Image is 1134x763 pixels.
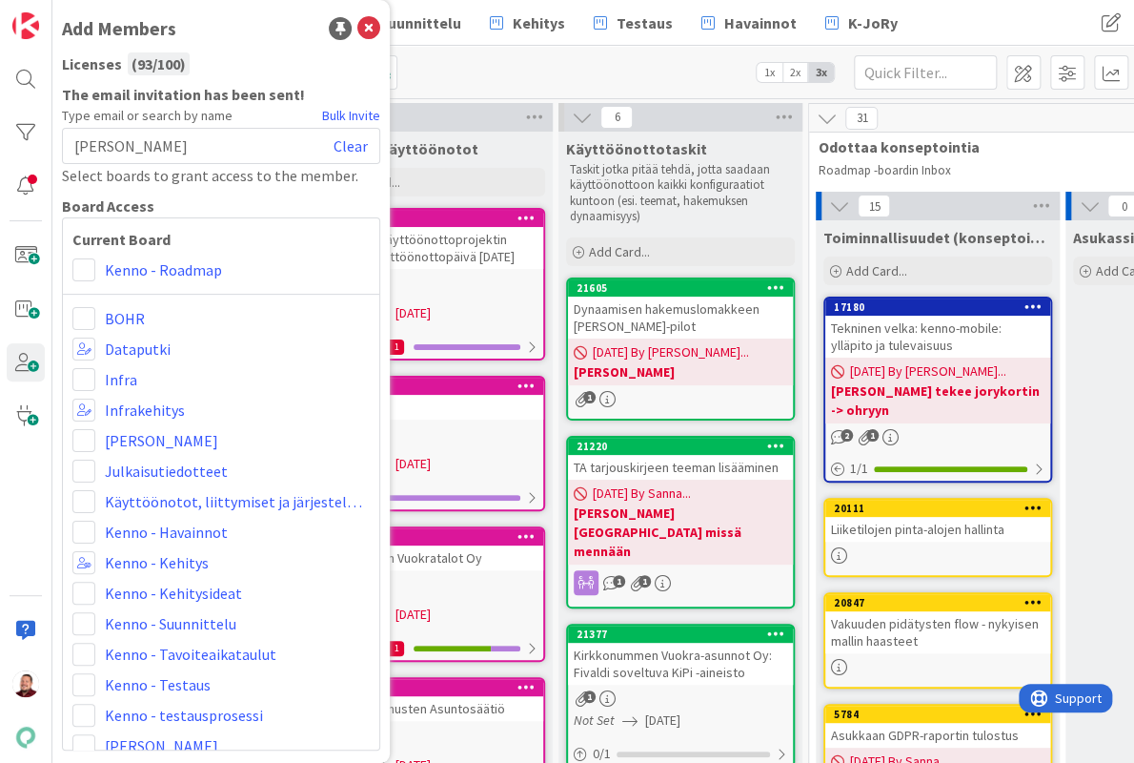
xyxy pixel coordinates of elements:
[318,378,543,395] div: 13723
[638,575,651,588] span: 1
[825,500,1050,542] div: 20111Liiketilojen pinta-alojen hallinta
[72,228,370,251] b: Current Board
[568,643,793,685] div: Kirkkonummen Vuokra-asunnot Oy: Fivaldi soveltuva KiPi -aineisto
[12,12,39,39] img: Visit kanbanzone.com
[825,299,1050,358] div: 17180Tekninen velka: kenno-mobile: ylläpito ja tulevaisuus
[74,134,188,157] span: [PERSON_NAME]
[854,55,997,90] input: Quick Filter...
[318,485,543,509] div: 1/9
[583,691,596,703] span: 1
[574,504,787,561] b: [PERSON_NAME] [GEOGRAPHIC_DATA] missä mennään
[62,164,380,187] div: Select boards to grant access to the member.
[566,436,795,608] a: 21220TA tarjouskirjeen teeman lisääminen[DATE] By Sanna...[PERSON_NAME] [GEOGRAPHIC_DATA] missä m...
[318,576,543,601] div: MM
[105,551,209,574] a: Kenno - Kehitys
[62,52,122,75] span: Licenses
[566,278,795,421] a: 21605Dynaamisen hakemuslomakkeen [PERSON_NAME]-pilot[DATE] By [PERSON_NAME]...[PERSON_NAME]
[105,429,218,452] a: [PERSON_NAME]
[568,297,793,339] div: Dynaamisen hakemuslomakkeen [PERSON_NAME]-pilot
[850,459,868,479] span: 1 / 1
[316,376,545,511] a: 13723KotilinnaMMNot Set[DATE]1/9
[589,243,650,260] span: Add Card...
[327,380,543,393] div: 13723
[318,210,543,269] div: 11359Y-Säätiön käyttöönottoprojektin sisältö, Käyttöönottopäivä [DATE]
[825,611,1050,653] div: Vakuuden pidätysten flow - nykyisen mallin haasteet
[105,704,263,727] a: Kenno - testausprosessi
[105,490,370,513] a: Käyttöönotot, liittymiset ja järjestelmävaihdokset
[645,711,680,731] span: [DATE]
[318,696,543,721] div: Lahden Vanhusten Asuntosäätiö
[478,6,577,40] a: Kehitys
[577,440,793,453] div: 21220
[327,212,543,225] div: 11359
[814,6,909,40] a: K-JoRy
[825,594,1050,653] div: 20847Vakuuden pidätysten flow - nykyisen mallin haasteet
[345,6,473,40] a: Suunnittelu
[574,362,787,381] b: [PERSON_NAME]
[318,546,543,570] div: Pudasjärven Vuokratalot Oy
[690,6,808,40] a: Havainnot
[825,723,1050,748] div: Asukkaan GDPR-raportin tulostus
[318,636,543,660] div: 8/111
[318,275,543,299] div: MM
[613,575,625,588] span: 1
[583,391,596,403] span: 1
[823,592,1052,689] a: 20847Vakuuden pidätysten flow - nykyisen mallin haasteet
[105,643,276,666] a: Kenno - Tavoiteaikataulut
[128,52,190,75] div: ( 93 / 100 )
[757,63,782,82] span: 1x
[568,626,793,643] div: 21377
[823,498,1052,577] a: 20111Liiketilojen pinta-alojen hallinta
[334,134,368,157] a: Clear
[105,521,228,544] a: Kenno - Havainnot
[617,11,673,34] span: Testaus
[593,484,691,504] span: [DATE] By Sanna...
[574,711,615,729] i: Not Set
[846,262,907,279] span: Add Card...
[600,106,633,129] span: 6
[825,316,1050,358] div: Tekninen velka: kenno-mobile: ylläpito ja tulevaisuus
[105,399,185,422] a: Infrakehitys
[582,6,684,40] a: Testaus
[327,681,543,694] div: 13724
[808,63,834,82] span: 3x
[318,227,543,269] div: Y-Säätiön käyttöönottoprojektin sisältö, Käyttöönottopäivä [DATE]
[566,139,707,158] span: Käyttöönottotaskit
[318,679,543,696] div: 13724
[866,429,879,442] span: 1
[831,381,1044,420] b: [PERSON_NAME] tekee jorykortin -> ohryyn
[570,162,791,224] p: Taskit jotka pitää tehdä, jotta saadaan käyttöönottoon kaikki konfiguraatiot kuntoon (esi. teemat...
[825,299,1050,316] div: 17180
[395,454,431,474] span: [DATE]
[823,228,1052,247] span: Toiminnallisuudet (konseptointiin)
[825,457,1050,481] div: 1/1
[593,342,749,362] span: [DATE] By [PERSON_NAME]...
[825,500,1050,517] div: 20111
[105,673,211,696] a: Kenno - Testaus
[568,438,793,455] div: 21220
[858,195,890,217] span: 15
[834,708,1050,721] div: 5784
[825,706,1050,723] div: 5784
[577,628,793,641] div: 21377
[834,596,1050,609] div: 20847
[316,139,478,158] span: Menneet käyttöönotot
[12,670,39,697] img: JS
[823,297,1052,483] a: 17180Tekninen velka: kenno-mobile: ylläpito ja tulevaisuus[DATE] By [PERSON_NAME]...[PERSON_NAME]...
[62,106,233,126] span: Type email or search by name
[318,378,543,420] div: 13723Kotilinna
[327,530,543,544] div: 13725
[105,307,145,330] a: BOHR
[379,11,461,34] span: Suunnittelu
[105,612,236,635] a: Kenno - Suunnittelu
[848,11,898,34] span: K-JoRy
[850,361,1006,381] span: [DATE] By [PERSON_NAME]...
[62,195,380,217] div: Board Access
[105,368,137,391] a: Infra
[316,526,545,662] a: 13725Pudasjärven Vuokratalot OyMMNot Set[DATE]8/111
[105,734,218,757] a: [PERSON_NAME]
[782,63,808,82] span: 2x
[322,106,380,126] a: Bulk Invite
[724,11,797,34] span: Havainnot
[825,594,1050,611] div: 20847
